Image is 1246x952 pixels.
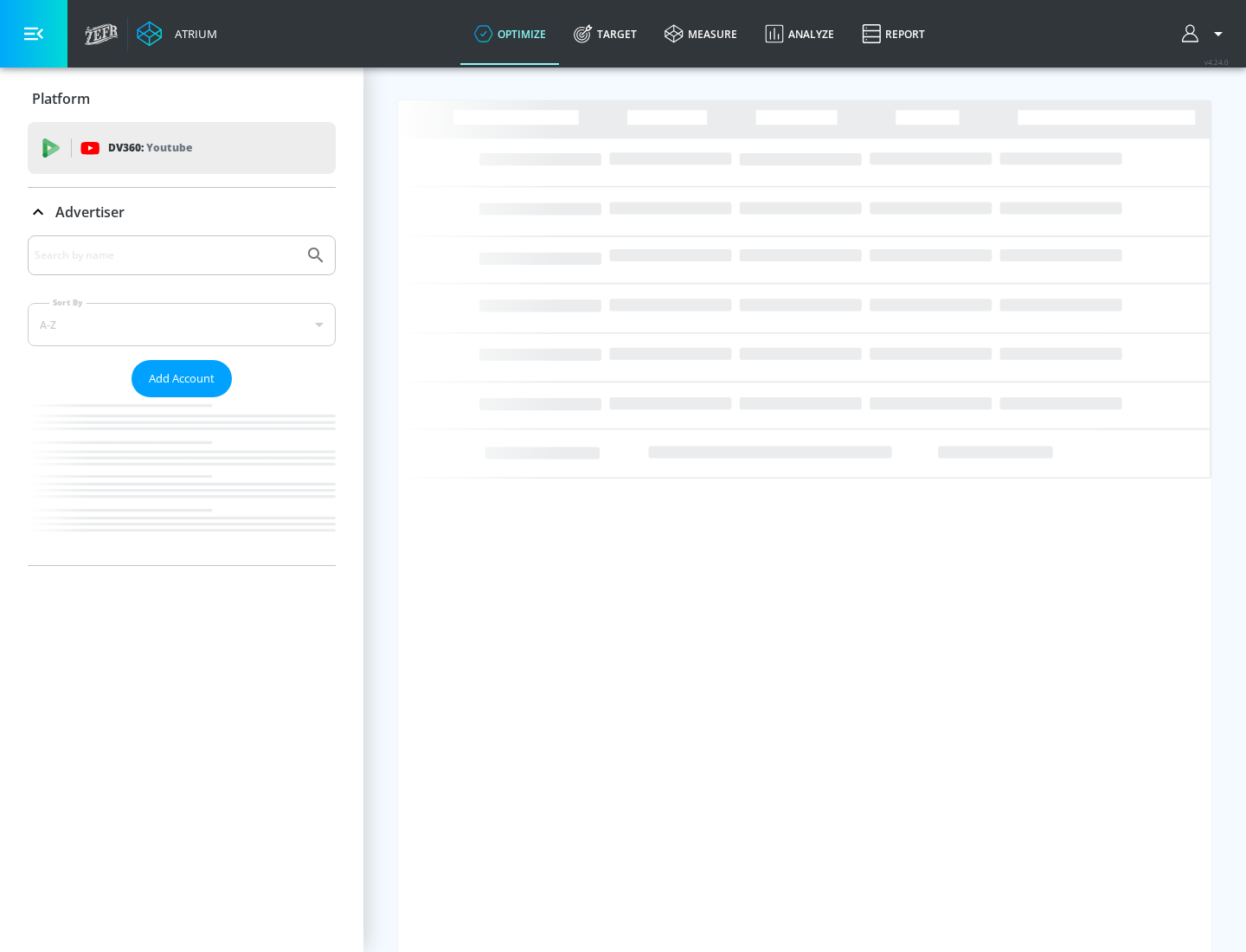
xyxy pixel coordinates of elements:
p: Advertiser [55,203,125,222]
button: Add Account [132,360,232,397]
p: DV360: [108,138,192,158]
nav: list of Advertiser [28,397,336,565]
div: A-Z [28,303,336,346]
a: Report [848,3,939,65]
label: Sort By [49,297,87,308]
div: DV360: Youtube [28,122,336,174]
div: Advertiser [28,235,336,565]
div: Platform [28,74,336,123]
input: Search by name [35,244,297,267]
a: Analyze [751,3,848,65]
p: Youtube [146,138,192,157]
div: Advertiser [28,188,336,236]
span: Add Account [149,369,215,389]
a: Atrium [137,21,217,47]
a: Target [560,3,651,65]
a: optimize [460,3,560,65]
div: Atrium [168,26,217,42]
a: measure [651,3,751,65]
span: v 4.24.0 [1204,57,1229,67]
p: Platform [32,89,90,108]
